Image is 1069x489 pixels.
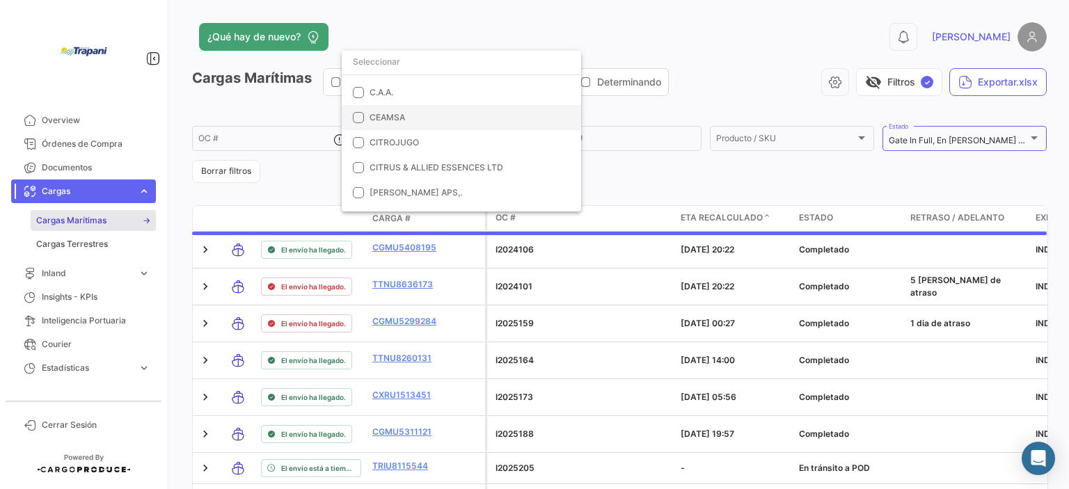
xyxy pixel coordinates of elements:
[370,87,393,97] span: C.A.A.
[370,137,419,147] span: CITROJUGO
[370,187,462,198] span: [PERSON_NAME] APS,.
[370,162,503,173] span: CITRUS & ALLIED ESSENCES LTD
[370,112,405,122] span: CEAMSA
[342,49,581,74] input: dropdown search
[1022,442,1055,475] div: Abrir Intercom Messenger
